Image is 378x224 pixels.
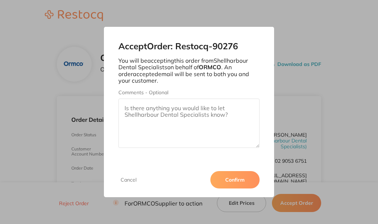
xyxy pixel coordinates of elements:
p: You will be accepting this order from Shellharbour Dental Specialists on behalf of . An order acc... [118,57,260,84]
h2: Accept Order: Restocq- 90276 [118,41,260,51]
b: ORMCO [199,63,221,71]
label: Comments - Optional [118,90,260,95]
button: Confirm [210,171,260,188]
button: Cancel [118,177,139,183]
